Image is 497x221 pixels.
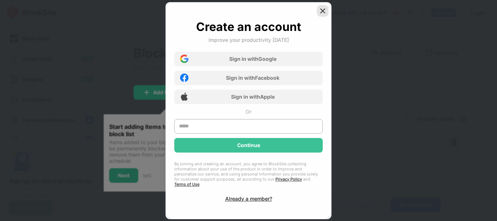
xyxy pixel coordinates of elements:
[229,56,277,62] div: Sign in with Google
[231,94,275,100] div: Sign in with Apple
[180,55,188,63] img: google-icon.png
[226,75,279,81] div: Sign in with Facebook
[180,74,188,82] img: facebook-icon.png
[275,177,302,182] a: Privacy Policy
[246,108,251,115] div: Or
[180,92,188,101] img: apple-icon.png
[174,161,323,187] div: By joining and creating an account, you agree to BlockSite collecting information about your use ...
[174,182,199,187] a: Terms of Use
[225,196,272,202] div: Already a member?
[196,20,301,34] div: Create an account
[237,142,260,148] div: Continue
[208,37,289,43] div: Improve your productivity [DATE]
